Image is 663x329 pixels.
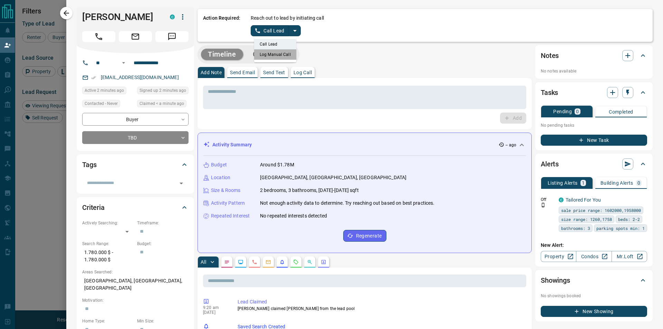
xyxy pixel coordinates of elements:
[203,310,227,315] p: [DATE]
[82,318,134,324] p: Home Type:
[548,181,578,185] p: Listing Alerts
[82,275,189,294] p: [GEOGRAPHIC_DATA], [GEOGRAPHIC_DATA], [GEOGRAPHIC_DATA]
[82,11,160,22] h1: [PERSON_NAME]
[203,305,227,310] p: 9:20 am
[279,259,285,265] svg: Listing Alerts
[85,100,118,107] span: Contacted - Never
[155,31,189,42] span: Message
[82,31,115,42] span: Call
[203,14,240,36] p: Action Required:
[541,135,647,146] button: New Task
[541,84,647,101] div: Tasks
[576,109,579,114] p: 0
[230,70,255,75] p: Send Email
[566,197,601,203] a: Tailored For You
[541,275,570,286] h2: Showings
[119,31,152,42] span: Email
[137,87,189,96] div: Tue Sep 16 2025
[246,49,296,60] button: Campaigns
[609,109,633,114] p: Completed
[561,216,612,223] span: size range: 1260,1758
[553,109,572,114] p: Pending
[260,187,359,194] p: 2 bedrooms, 3 bathrooms, [DATE]-[DATE] sqft
[576,251,612,262] a: Condos
[252,259,257,265] svg: Calls
[82,156,189,173] div: Tags
[559,197,564,202] div: condos.ca
[612,251,647,262] a: Mr.Loft
[541,196,555,203] p: Off
[254,39,296,49] li: Call Lead
[137,241,189,247] p: Budget:
[82,241,134,247] p: Search Range:
[224,259,230,265] svg: Notes
[618,216,640,223] span: beds: 2-2
[541,68,647,74] p: No notes available
[140,100,184,107] span: Claimed < a minute ago
[251,25,301,36] div: split button
[260,212,327,220] p: No repeated interests detected
[263,70,285,75] p: Send Text
[600,181,633,185] p: Building Alerts
[170,14,175,19] div: condos.ca
[561,207,641,214] span: sale price range: 1602000,1958000
[541,47,647,64] div: Notes
[82,247,134,265] p: 1.780.000 $ - 1.780.000 $
[541,120,647,130] p: No pending tasks
[238,298,523,306] p: Lead Claimed
[343,230,386,242] button: Regenerate
[260,174,406,181] p: [GEOGRAPHIC_DATA], [GEOGRAPHIC_DATA], [GEOGRAPHIC_DATA]
[541,293,647,299] p: No showings booked
[260,200,435,207] p: Not enough activity data to determine. Try reaching out based on best practices.
[251,25,289,36] button: Call Lead
[506,142,516,148] p: -- ago
[85,87,124,94] span: Active 2 minutes ago
[119,59,128,67] button: Open
[137,220,189,226] p: Timeframe:
[541,158,559,170] h2: Alerts
[211,187,241,194] p: Size & Rooms
[541,251,576,262] a: Property
[582,181,585,185] p: 1
[294,70,312,75] p: Log Call
[201,260,206,264] p: All
[137,100,189,109] div: Tue Sep 16 2025
[211,200,245,207] p: Activity Pattern
[82,131,189,144] div: TBD
[238,259,243,265] svg: Lead Browsing Activity
[541,242,647,249] p: New Alert:
[211,212,250,220] p: Repeated Interest
[82,220,134,226] p: Actively Searching:
[101,75,179,80] a: [EMAIL_ADDRESS][DOMAIN_NAME]
[176,178,186,188] button: Open
[541,272,647,289] div: Showings
[293,259,299,265] svg: Requests
[254,49,296,60] li: Log Manual Call
[201,70,222,75] p: Add Note
[82,199,189,216] div: Criteria
[541,87,558,98] h2: Tasks
[541,50,559,61] h2: Notes
[211,161,227,168] p: Budget
[82,297,189,303] p: Motivation:
[238,306,523,312] p: [PERSON_NAME] claimed [PERSON_NAME] from the lead pool
[82,159,96,170] h2: Tags
[82,113,189,126] div: Buyer
[596,225,645,232] span: parking spots min: 1
[541,203,546,207] svg: Push Notification Only
[82,202,105,213] h2: Criteria
[137,318,189,324] p: Min Size:
[91,75,96,80] svg: Email Verified
[321,259,326,265] svg: Agent Actions
[637,181,640,185] p: 0
[140,87,186,94] span: Signed up 2 minutes ago
[541,306,647,317] button: New Showing
[211,174,230,181] p: Location
[212,141,252,148] p: Activity Summary
[307,259,313,265] svg: Opportunities
[82,87,134,96] div: Tue Sep 16 2025
[203,138,526,151] div: Activity Summary-- ago
[260,161,294,168] p: Around $1.78M
[561,225,590,232] span: bathrooms: 3
[82,269,189,275] p: Areas Searched:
